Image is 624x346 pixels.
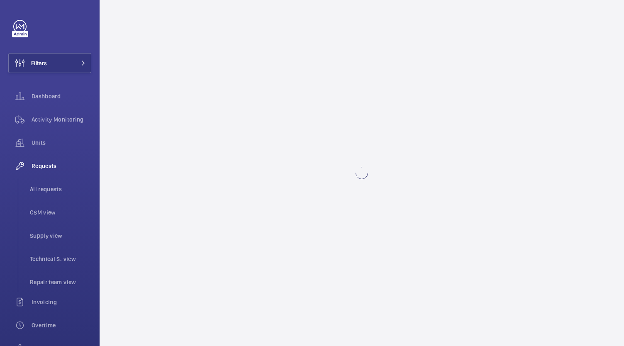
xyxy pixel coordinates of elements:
[31,59,47,67] span: Filters
[30,231,91,240] span: Supply view
[32,92,91,100] span: Dashboard
[32,162,91,170] span: Requests
[32,139,91,147] span: Units
[30,255,91,263] span: Technical S. view
[32,298,91,306] span: Invoicing
[8,53,91,73] button: Filters
[32,115,91,124] span: Activity Monitoring
[32,321,91,329] span: Overtime
[30,278,91,286] span: Repair team view
[30,208,91,217] span: CSM view
[30,185,91,193] span: All requests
